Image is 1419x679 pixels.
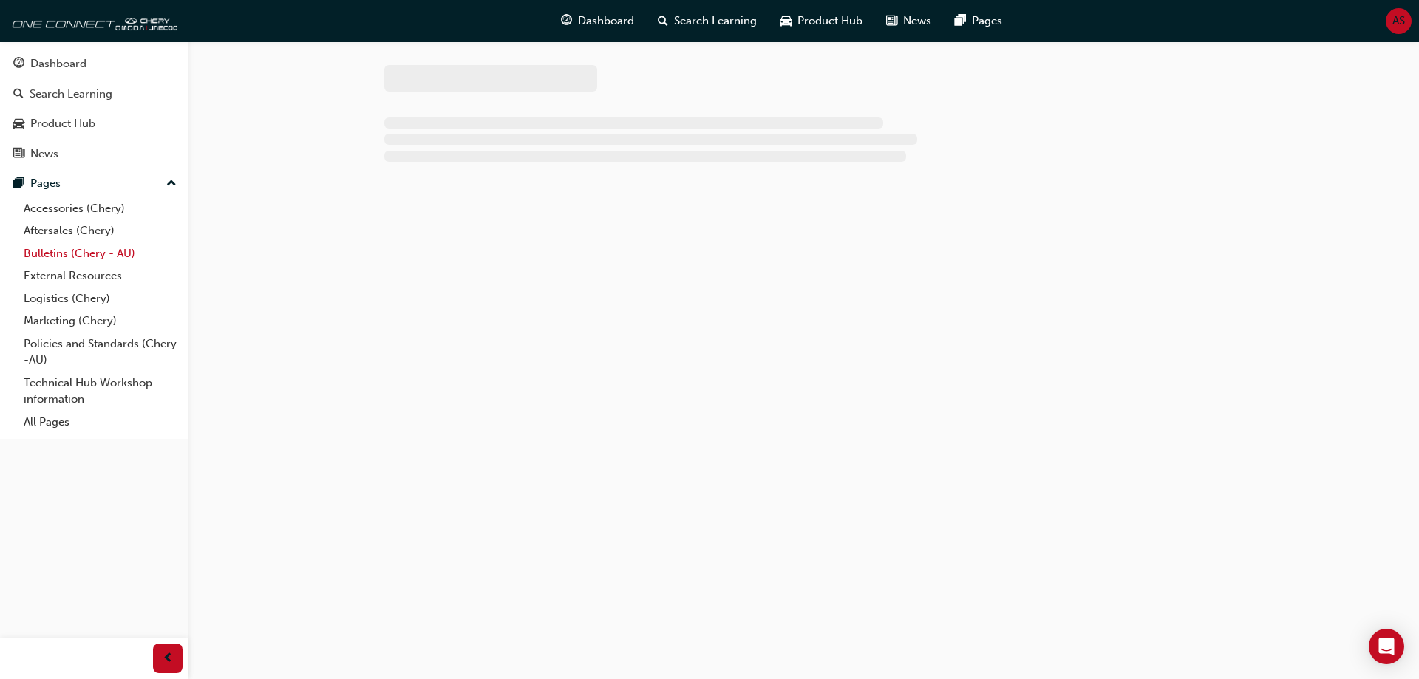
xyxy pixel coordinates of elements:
[972,13,1002,30] span: Pages
[646,6,769,36] a: search-iconSearch Learning
[6,47,183,170] button: DashboardSearch LearningProduct HubNews
[13,88,24,101] span: search-icon
[18,287,183,310] a: Logistics (Chery)
[13,117,24,131] span: car-icon
[30,86,112,103] div: Search Learning
[658,12,668,30] span: search-icon
[6,110,183,137] a: Product Hub
[13,148,24,161] span: news-icon
[549,6,646,36] a: guage-iconDashboard
[7,6,177,35] img: oneconnect
[578,13,634,30] span: Dashboard
[30,146,58,163] div: News
[18,219,183,242] a: Aftersales (Chery)
[18,411,183,434] a: All Pages
[6,50,183,78] a: Dashboard
[18,265,183,287] a: External Resources
[6,170,183,197] button: Pages
[6,140,183,168] a: News
[30,175,61,192] div: Pages
[18,372,183,411] a: Technical Hub Workshop information
[166,174,177,194] span: up-icon
[18,242,183,265] a: Bulletins (Chery - AU)
[780,12,792,30] span: car-icon
[674,13,757,30] span: Search Learning
[18,197,183,220] a: Accessories (Chery)
[30,115,95,132] div: Product Hub
[18,332,183,372] a: Policies and Standards (Chery -AU)
[886,12,897,30] span: news-icon
[769,6,874,36] a: car-iconProduct Hub
[1369,629,1404,664] div: Open Intercom Messenger
[18,310,183,332] a: Marketing (Chery)
[30,55,86,72] div: Dashboard
[874,6,943,36] a: news-iconNews
[13,177,24,191] span: pages-icon
[6,81,183,108] a: Search Learning
[561,12,572,30] span: guage-icon
[1392,13,1405,30] span: AS
[163,649,174,668] span: prev-icon
[1386,8,1412,34] button: AS
[13,58,24,71] span: guage-icon
[903,13,931,30] span: News
[943,6,1014,36] a: pages-iconPages
[797,13,862,30] span: Product Hub
[955,12,966,30] span: pages-icon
